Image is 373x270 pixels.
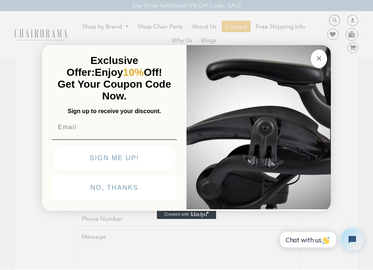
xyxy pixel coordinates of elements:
span: 10% [123,67,144,78]
img: 92d77583-a095-41f6-84e7-858462e0427a.jpeg [186,44,331,209]
input: Email [52,120,177,135]
button: Close dialog [311,50,327,68]
a: Created with Klaviyo - opens in a new tab [157,210,216,219]
span: Get Your Coupon Code Now. [58,78,171,102]
span: Enjoy Off! [95,67,162,78]
span: Sign up to receive your discount. [68,108,161,114]
span: Exclusive Offer: [67,55,138,78]
iframe: Tidio Chat [272,222,370,257]
button: SIGN ME UP! [53,146,175,170]
button: NO, THANKS [52,175,177,200]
